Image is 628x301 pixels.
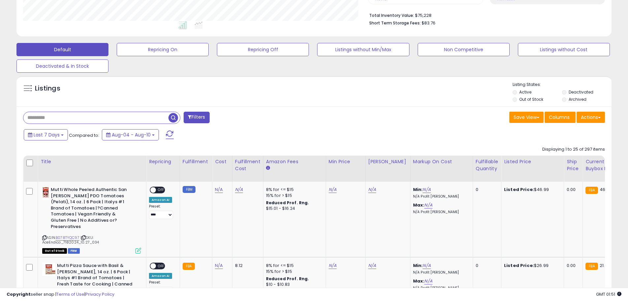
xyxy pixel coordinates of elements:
div: 8% for <= $15 [266,187,321,193]
a: N/A [235,186,243,193]
small: FBA [183,263,195,270]
span: FBM [68,248,80,254]
button: Repricing Off [217,43,309,56]
div: Markup on Cost [413,158,470,165]
h5: Listings [35,84,60,93]
span: OFF [156,187,166,193]
li: $75,228 [369,11,600,19]
div: ASIN: [42,187,141,253]
div: Amazon Fees [266,158,323,165]
span: | SKU: AceEndica_7182024_10.27_034 [42,235,99,245]
b: Listed Price: [504,186,534,193]
div: Cost [215,158,229,165]
span: $83.76 [422,20,435,26]
span: All listings that are currently out of stock and unavailable for purchase on Amazon [42,248,67,254]
b: Reduced Prof. Rng. [266,276,309,282]
div: $26.99 [504,263,559,269]
button: Columns [545,112,576,123]
div: Repricing [149,158,177,165]
b: Min: [413,186,423,193]
div: 0.00 [567,187,578,193]
b: Short Term Storage Fees: [369,20,421,26]
p: Listing States: [513,82,612,88]
button: Filters [184,112,209,123]
div: 0.00 [567,263,578,269]
div: 15% for > $15 [266,193,321,199]
div: $15.01 - $16.24 [266,206,321,211]
img: 51Qk4+6ntqL._SL40_.jpg [42,187,49,200]
span: Aug-04 - Aug-10 [112,132,151,138]
span: 2025-08-18 01:51 GMT [596,291,621,297]
small: FBA [585,263,598,270]
div: Preset: [149,280,175,295]
small: Amazon Fees. [266,165,270,171]
div: Ship Price [567,158,580,172]
a: N/A [215,262,223,269]
div: Amazon AI [149,197,172,203]
label: Active [519,89,531,95]
button: Aug-04 - Aug-10 [102,129,159,140]
div: 0 [476,187,496,193]
div: seller snap | | [7,291,114,298]
a: N/A [423,186,431,193]
button: Repricing On [117,43,209,56]
div: Preset: [149,204,175,219]
a: N/A [329,262,337,269]
b: Mutti Pizza Sauce with Basil & [PERSON_NAME], 14 oz. | 6 Pack | Italys #1 Brand of Tomatoes | Fre... [57,263,137,301]
p: N/A Profit [PERSON_NAME] [413,210,468,214]
b: Listed Price: [504,262,534,269]
b: Max: [413,278,425,284]
span: Columns [549,114,570,121]
a: N/A [424,278,432,284]
button: Non Competitive [418,43,510,56]
button: Listings without Min/Max [317,43,409,56]
div: $46.99 [504,187,559,193]
div: Fulfillment [183,158,209,165]
div: 15% for > $15 [266,269,321,275]
div: [PERSON_NAME] [368,158,407,165]
a: N/A [424,202,432,208]
div: 0 [476,263,496,269]
button: Save View [509,112,544,123]
div: 8.12 [235,263,258,269]
p: N/A Profit [PERSON_NAME] [413,270,468,275]
button: Deactivated & In Stock [16,59,108,73]
a: N/A [368,262,376,269]
a: Privacy Policy [85,291,114,297]
button: Listings without Cost [518,43,610,56]
small: FBM [183,186,195,193]
div: Displaying 1 to 25 of 297 items [542,146,605,153]
b: Mutti Whole Peeled Authentic San [PERSON_NAME] PDO Tomatoes (Pelati), 14 oz. | 6 Pack | Italys #1... [51,187,131,231]
span: Last 7 Days [34,132,60,138]
div: Fulfillable Quantity [476,158,498,172]
img: 41LWTcGHFZL._SL40_.jpg [42,263,55,276]
span: 46.99 [600,186,612,193]
label: Deactivated [569,89,593,95]
p: N/A Profit [PERSON_NAME] [413,194,468,199]
label: Out of Stock [519,96,543,102]
a: N/A [215,186,223,193]
button: Last 7 Days [24,129,68,140]
div: Min Price [329,158,363,165]
div: Fulfillment Cost [235,158,260,172]
div: Current Buybox Price [585,158,619,172]
button: Default [16,43,108,56]
a: N/A [368,186,376,193]
a: N/A [423,262,431,269]
b: Reduced Prof. Rng. [266,200,309,206]
small: FBA [585,187,598,194]
div: Title [41,158,143,165]
a: B078TYQC97 [56,235,79,241]
strong: Copyright [7,291,31,297]
a: Terms of Use [56,291,84,297]
a: N/A [329,186,337,193]
span: OFF [156,263,166,269]
div: 8% for <= $15 [266,263,321,269]
b: Total Inventory Value: [369,13,414,18]
b: Min: [413,262,423,269]
span: 21.09 [600,262,610,269]
div: Amazon AI [149,273,172,279]
label: Archived [569,96,586,102]
th: The percentage added to the cost of goods (COGS) that forms the calculator for Min & Max prices. [410,156,473,182]
div: Listed Price [504,158,561,165]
